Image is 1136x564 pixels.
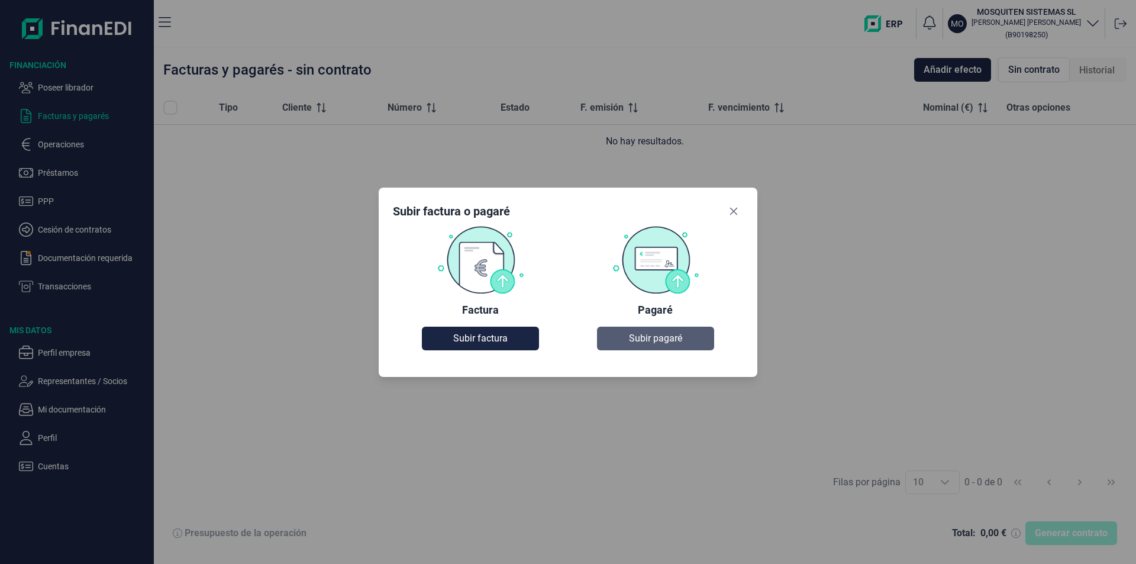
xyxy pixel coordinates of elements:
[724,202,743,221] button: Close
[629,331,682,346] span: Subir pagaré
[437,225,524,294] img: Factura
[422,327,538,350] button: Subir factura
[638,303,673,317] div: Pagaré
[453,331,508,346] span: Subir factura
[597,327,714,350] button: Subir pagaré
[612,225,699,294] img: Pagaré
[462,303,499,317] div: Factura
[393,203,510,220] div: Subir factura o pagaré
